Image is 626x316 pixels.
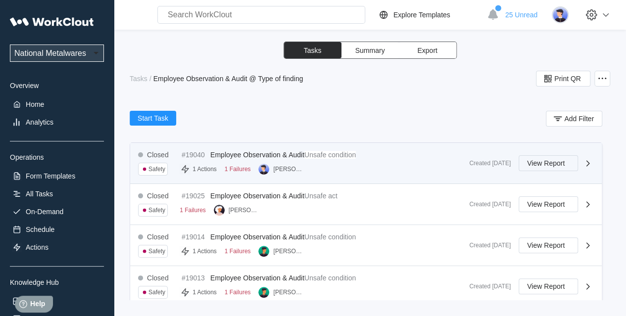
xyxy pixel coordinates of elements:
span: View Report [527,283,565,290]
a: Form Templates [10,169,104,183]
mark: Unsafe condition [304,274,356,282]
a: Analytics [10,115,104,129]
span: Employee Observation & Audit [210,192,304,200]
button: Summary [341,42,399,58]
div: Schedule [26,226,54,233]
div: Created [DATE] [461,160,511,167]
div: 1 Actions [193,289,217,296]
button: Start Task [130,111,176,126]
div: #19040 [182,151,206,159]
div: Safety [148,289,165,296]
div: Safety [148,248,165,255]
button: View Report [519,278,578,294]
span: Employee Observation & Audit [210,151,304,159]
div: [PERSON_NAME] [273,248,304,255]
div: 1 Failures [225,248,251,255]
a: Assets [10,294,104,308]
span: Employee Observation & Audit [210,274,304,282]
span: Print QR [554,75,581,82]
div: 1 Failures [225,166,251,173]
a: Actions [10,240,104,254]
div: Explore Templates [393,11,450,19]
span: View Report [527,201,565,208]
div: Actions [26,243,48,251]
a: Schedule [10,223,104,236]
img: user-5.png [258,164,269,175]
div: Closed [147,151,169,159]
div: On-Demand [26,208,63,216]
div: Closed [147,192,169,200]
div: #19014 [182,233,206,241]
span: Export [417,47,437,54]
div: 1 Failures [180,207,206,214]
span: Summary [355,47,385,54]
img: user-5.png [552,6,569,23]
div: Analytics [26,118,53,126]
a: Closed#19014Employee Observation & AuditUnsafe conditionSafety1 Actions1 Failures[PERSON_NAME]Cre... [130,225,602,266]
a: All Tasks [10,187,104,201]
div: Closed [147,274,169,282]
div: Safety [148,166,165,173]
div: Created [DATE] [461,201,511,208]
span: Tasks [304,47,322,54]
mark: Unsafe act [304,192,337,200]
input: Search WorkClout [157,6,365,24]
a: Closed#19025Employee Observation & AuditUnsafe actSafety1 Failures[PERSON_NAME]Created [DATE]View... [130,184,602,225]
button: View Report [519,237,578,253]
button: Tasks [284,42,341,58]
img: user.png [258,287,269,298]
a: Closed#19040Employee Observation & AuditUnsafe conditionSafety1 Actions1 Failures[PERSON_NAME]Cre... [130,143,602,184]
div: Safety [148,207,165,214]
button: View Report [519,155,578,171]
span: View Report [527,160,565,167]
a: On-Demand [10,205,104,219]
mark: Unsafe condition [304,151,356,159]
button: View Report [519,196,578,212]
div: 1 Actions [193,248,217,255]
a: Closed#19013Employee Observation & AuditUnsafe conditionSafety1 Actions1 Failures[PERSON_NAME]Cre... [130,266,602,307]
span: Add Filter [564,115,594,122]
div: Operations [10,153,104,161]
div: Tasks [130,75,147,83]
span: Employee Observation & Audit [210,233,304,241]
span: Start Task [138,115,168,122]
div: 1 Failures [225,289,251,296]
div: Home [26,100,44,108]
a: Home [10,97,104,111]
div: #19025 [182,192,206,200]
div: All Tasks [26,190,53,198]
div: [PERSON_NAME] [273,166,304,173]
a: Tasks [130,75,149,83]
button: Print QR [536,71,590,87]
div: Knowledge Hub [10,278,104,286]
a: Explore Templates [378,9,482,21]
img: user-4.png [214,205,225,216]
button: Export [399,42,456,58]
div: #19013 [182,274,206,282]
div: Overview [10,82,104,90]
span: View Report [527,242,565,249]
span: 25 Unread [505,11,537,19]
img: user.png [258,246,269,257]
div: 1 Actions [193,166,217,173]
div: / [149,75,151,83]
div: [PERSON_NAME] [229,207,259,214]
div: Form Templates [26,172,75,180]
button: Add Filter [546,111,602,127]
div: Closed [147,233,169,241]
div: Employee Observation & Audit @ Type of finding [153,75,303,83]
div: Created [DATE] [461,283,511,290]
div: [PERSON_NAME] [273,289,304,296]
div: Created [DATE] [461,242,511,249]
mark: Unsafe condition [304,233,356,241]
